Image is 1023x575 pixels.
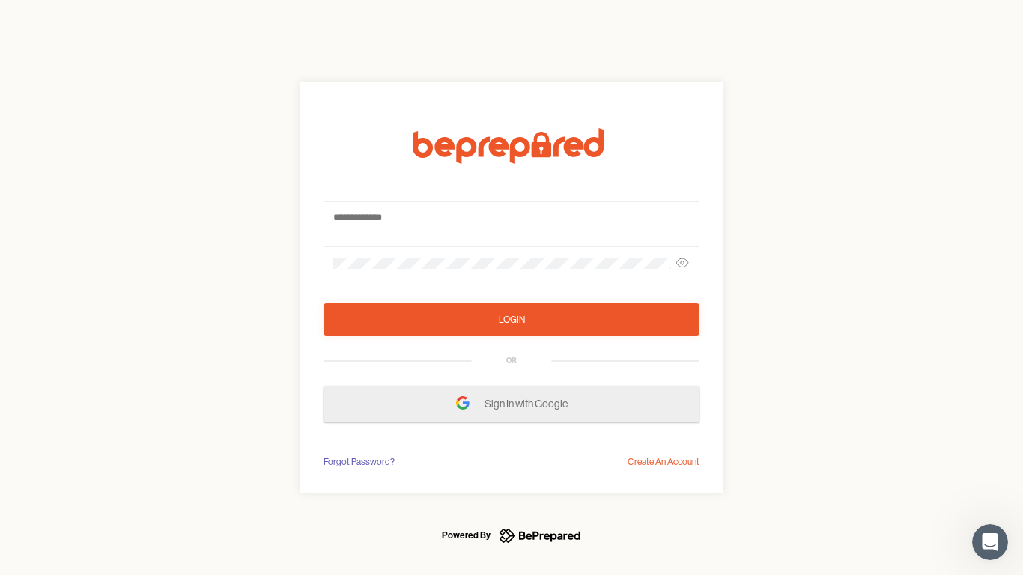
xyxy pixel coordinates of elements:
div: OR [506,355,517,367]
button: Sign In with Google [324,386,699,422]
div: Powered By [442,526,491,544]
button: Login [324,303,699,336]
span: Sign In with Google [485,390,575,417]
div: Create An Account [628,454,699,469]
div: Login [499,312,525,327]
iframe: Intercom live chat [972,524,1008,560]
div: Forgot Password? [324,454,395,469]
